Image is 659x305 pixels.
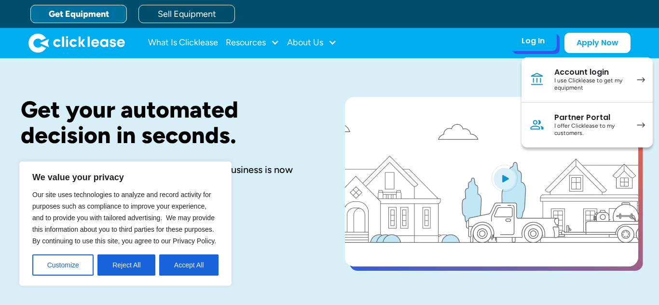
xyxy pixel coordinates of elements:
[522,57,653,103] a: Account loginI use Clicklease to get my equipment
[138,5,235,23] a: Sell Equipment
[637,77,645,82] img: arrow
[226,33,279,53] div: Resources
[30,5,127,23] a: Get Equipment
[522,36,545,46] div: Log In
[554,77,627,92] div: I use Clicklease to get my equipment
[97,254,155,276] button: Reject All
[554,113,627,122] div: Partner Portal
[28,33,125,53] img: Clicklease logo
[554,122,627,137] div: I offer Clicklease to my customers.
[637,122,645,128] img: arrow
[522,57,653,147] nav: Log In
[564,33,631,53] a: Apply Now
[28,33,125,53] a: home
[529,117,545,133] img: Person icon
[19,161,232,286] div: We value your privacy
[159,254,219,276] button: Accept All
[529,72,545,87] img: Bank icon
[554,67,627,77] div: Account login
[32,191,216,245] span: Our site uses technologies to analyze and record activity for purposes such as compliance to impr...
[345,97,638,266] a: open lightbox
[32,172,219,183] p: We value your privacy
[522,103,653,147] a: Partner PortalI offer Clicklease to my customers.
[21,97,314,148] h1: Get your automated decision in seconds.
[492,165,518,192] img: Blue play button logo on a light blue circular background
[287,33,337,53] div: About Us
[148,33,218,53] a: What Is Clicklease
[32,254,94,276] button: Customize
